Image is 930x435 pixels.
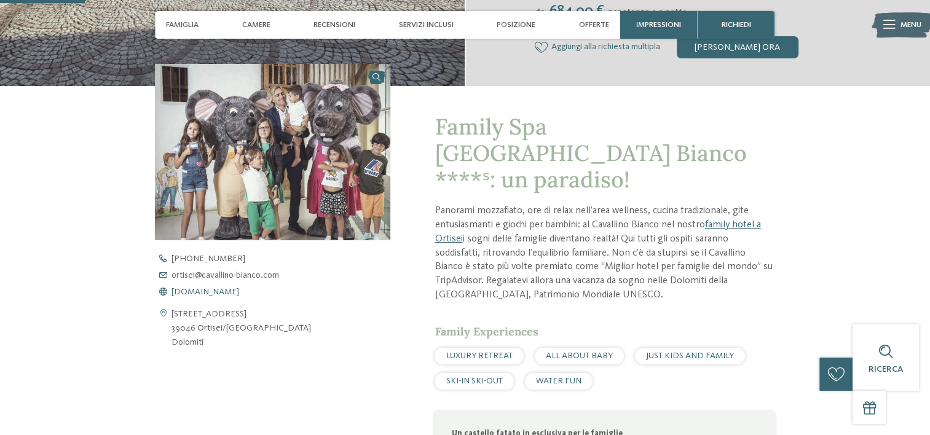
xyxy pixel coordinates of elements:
span: LUXURY RETREAT [446,351,513,360]
span: WATER FUN [536,377,581,385]
span: Recensioni [313,20,355,29]
address: [STREET_ADDRESS] 39046 Ortisei/[GEOGRAPHIC_DATA] Dolomiti [171,307,311,350]
span: ortisei@ cavallino-bianco. com [171,271,279,280]
span: Famiglia [166,20,199,29]
span: SKI-IN SKI-OUT [446,377,503,385]
img: Nel family hotel a Ortisei i vostri desideri diventeranno realtà [155,64,390,241]
a: ortisei@cavallino-bianco.com [155,271,409,280]
span: Family Spa [GEOGRAPHIC_DATA] Bianco ****ˢ: un paradiso! [435,112,746,194]
span: Servizi inclusi [399,20,454,29]
span: per stanza e a notte [608,8,687,17]
span: richiedi [722,20,751,29]
span: JUST KIDS AND FAMILY [646,351,734,360]
div: [PERSON_NAME] ora [677,36,798,58]
a: [DOMAIN_NAME] [155,288,409,296]
a: [PHONE_NUMBER] [155,254,409,263]
span: ALL ABOUT BABY [546,351,613,360]
span: [PHONE_NUMBER] [171,254,245,263]
span: da [535,8,545,17]
span: Aggiungi alla richiesta multipla [551,42,660,52]
p: Panorami mozzafiato, ore di relax nell’area wellness, cucina tradizionale, gite entusiasmanti e g... [435,204,774,302]
span: Camere [242,20,270,29]
a: family hotel a Ortisei [435,220,760,244]
span: Posizione [497,20,535,29]
span: Family Experiences [435,324,538,339]
span: [DOMAIN_NAME] [171,288,239,296]
span: Impressioni [636,20,681,29]
span: 684,00 € [546,4,607,18]
span: Offerte [579,20,609,29]
span: Ricerca [869,365,903,374]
